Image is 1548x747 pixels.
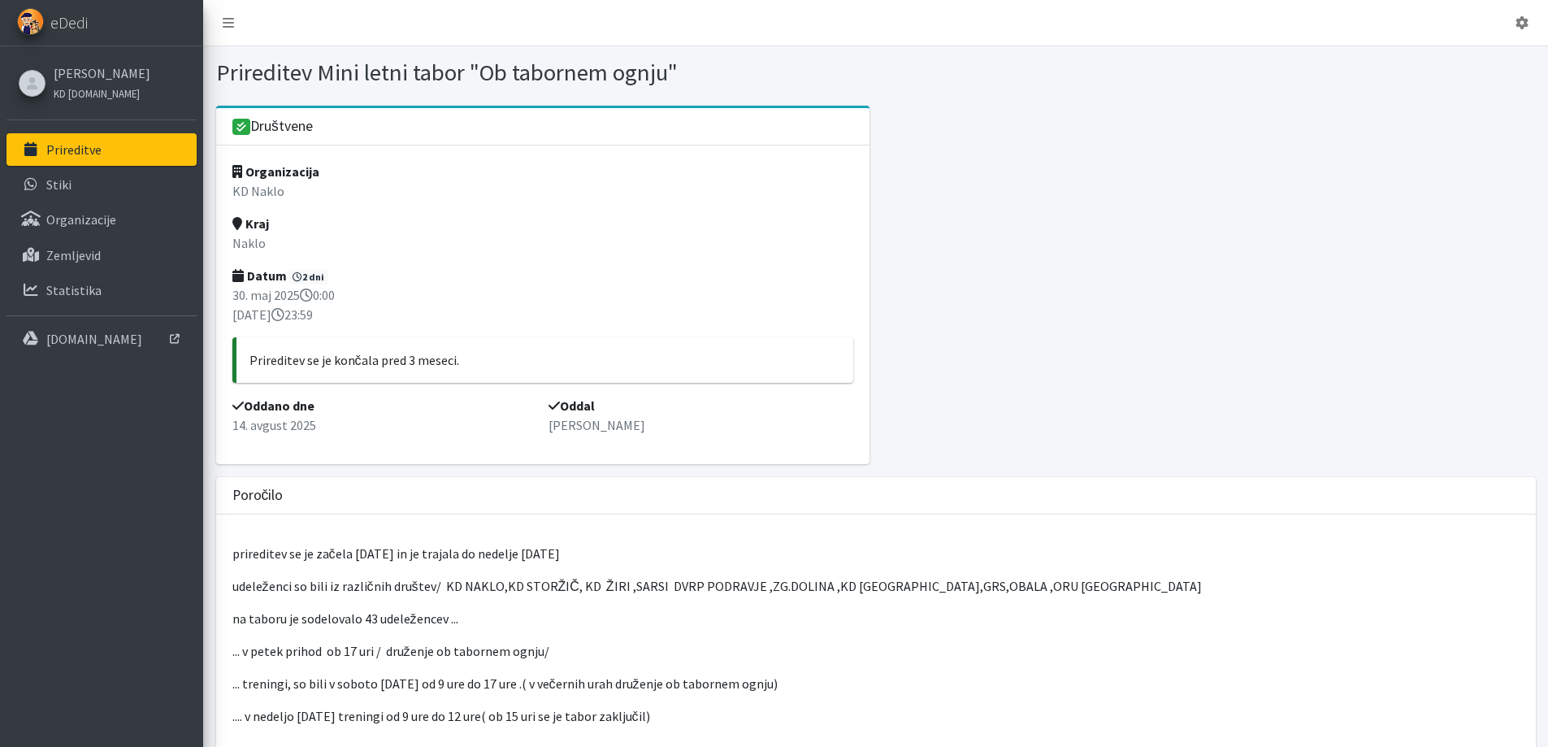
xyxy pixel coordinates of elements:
[7,274,197,306] a: Statistika
[7,168,197,201] a: Stiki
[232,181,854,201] p: KD Naklo
[232,163,319,180] strong: Organizacija
[17,8,44,35] img: eDedi
[54,83,150,102] a: KD [DOMAIN_NAME]
[232,609,1520,628] p: na taboru je sodelovalo 43 udeležencev ...
[549,415,853,435] p: [PERSON_NAME]
[549,397,595,414] strong: Oddal
[46,247,101,263] p: Zemljevid
[232,215,269,232] strong: Kraj
[232,706,1520,726] p: .... v nedeljo [DATE] treningi od 9 ure do 12 ure( ob 15 uri se je tabor zaključil)
[7,239,197,271] a: Zemljevid
[232,267,287,284] strong: Datum
[46,282,102,298] p: Statistika
[50,11,88,35] span: eDedi
[54,87,140,100] small: KD [DOMAIN_NAME]
[46,331,142,347] p: [DOMAIN_NAME]
[54,63,150,83] a: [PERSON_NAME]
[7,323,197,355] a: [DOMAIN_NAME]
[232,641,1520,661] p: ... v petek prihod ob 17 uri / druženje ob tabornem ognju/
[232,233,854,253] p: Naklo
[7,203,197,236] a: Organizacije
[7,133,197,166] a: Prireditve
[232,415,537,435] p: 14. avgust 2025
[232,118,313,136] h3: Društvene
[232,576,1520,596] p: udeleženci so bili iz različnih društev/ KD NAKLO,KD STORŽIČ, KD ŽIRI ,SARSI DVRP PODRAVJE ,ZG.DO...
[232,285,854,324] p: 30. maj 2025 0:00 [DATE] 23:59
[232,487,284,504] h3: Poročilo
[289,270,329,284] span: 2 dni
[249,350,841,370] p: Prireditev se je končala pred 3 meseci.
[46,211,116,228] p: Organizacije
[46,176,72,193] p: Stiki
[46,141,102,158] p: Prireditve
[232,674,1520,693] p: ... treningi, so bili v soboto [DATE] od 9 ure do 17 ure .( v večernih urah druženje ob tabornem ...
[216,59,870,87] h1: Prireditev Mini letni tabor "Ob tabornem ognju"
[232,544,1520,563] p: prireditev se je začela [DATE] in je trajala do nedelje [DATE]
[232,397,314,414] strong: Oddano dne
